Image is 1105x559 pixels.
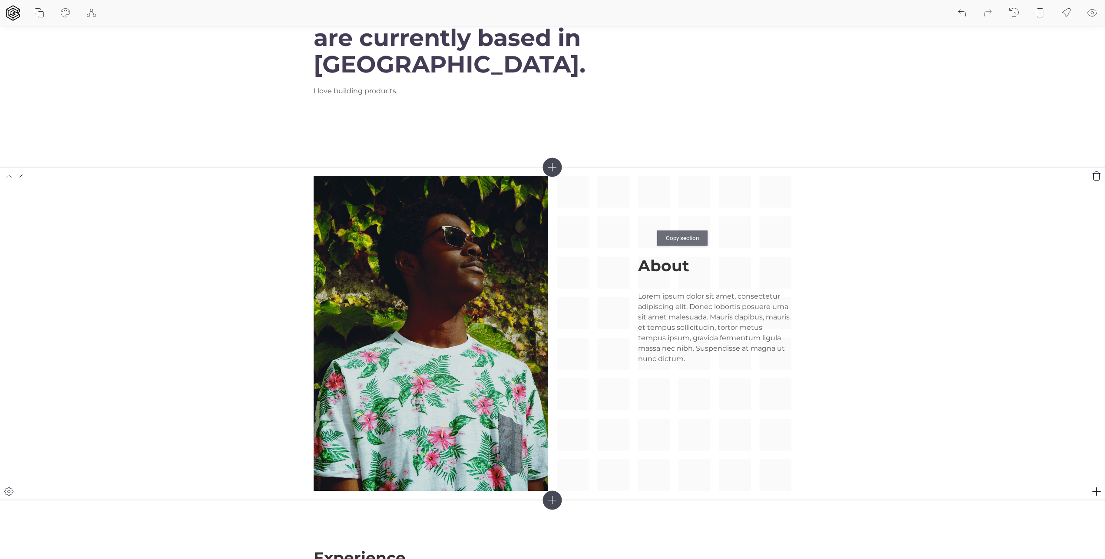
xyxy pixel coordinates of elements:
p: Lorem ipsum dolor sit amet, consectetur adipiscing elit. Donec lobortis posuere urna sit amet mal... [638,291,791,364]
div: Delete section [1088,167,1105,184]
p: I love building products. [314,86,629,96]
div: Backups [1009,7,1019,19]
div: Add block [1088,483,1105,500]
h2: About [638,257,791,275]
button: Copy section [657,230,708,246]
div: Move down [11,167,28,184]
